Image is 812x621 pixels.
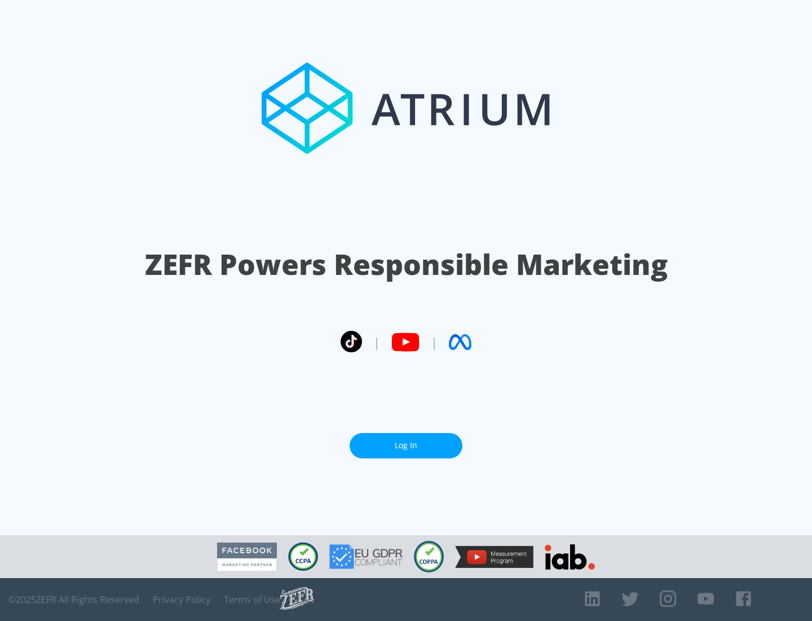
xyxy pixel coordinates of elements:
img: YouTube Measurement Program [455,546,533,568]
img: GDPR Compliant [329,544,403,569]
img: Facebook Marketing Partner [217,543,277,571]
span: © 2025 ZEFR All Rights Reserved [8,594,139,605]
h1: ZEFR Powers Responsible Marketing [145,245,668,284]
span: | [373,334,380,351]
span: | [431,334,438,351]
a: Terms of Use [224,594,280,605]
a: Log In [350,433,462,458]
img: COPPA Compliant [414,541,444,572]
a: Privacy Policy [153,594,210,605]
img: CCPA Compliant [288,543,318,571]
img: IAB [545,544,595,570]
